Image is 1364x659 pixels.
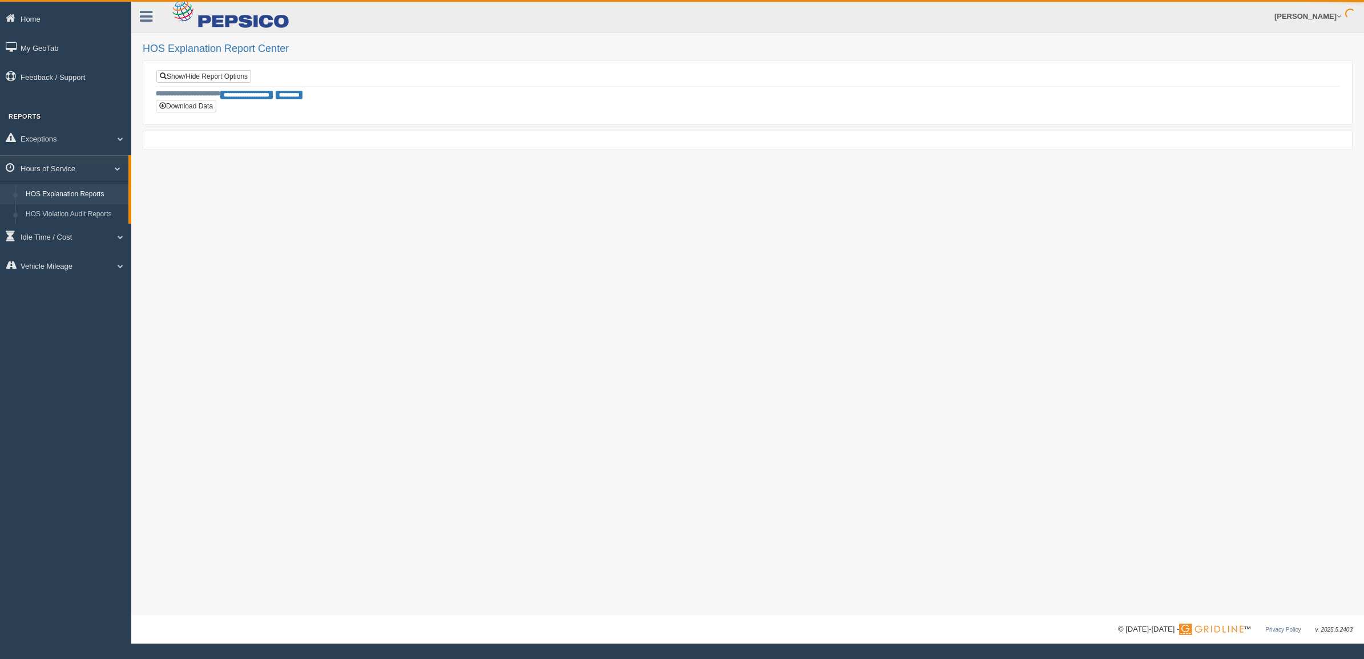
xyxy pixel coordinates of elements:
[1118,624,1353,636] div: © [DATE]-[DATE] - ™
[21,184,128,205] a: HOS Explanation Reports
[143,43,1353,55] h2: HOS Explanation Report Center
[1315,626,1353,633] span: v. 2025.5.2403
[156,100,216,112] button: Download Data
[1179,624,1244,635] img: Gridline
[21,204,128,225] a: HOS Violation Audit Reports
[1265,626,1301,633] a: Privacy Policy
[156,70,251,83] a: Show/Hide Report Options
